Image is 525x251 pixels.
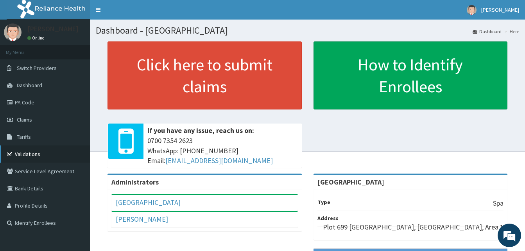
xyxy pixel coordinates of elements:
[147,126,254,135] b: If you have any issue, reach us on:
[128,4,147,23] div: Minimize live chat window
[17,116,32,123] span: Claims
[314,41,508,109] a: How to Identify Enrollees
[473,28,502,35] a: Dashboard
[14,39,32,59] img: d_794563401_company_1708531726252_794563401
[27,35,46,41] a: Online
[4,23,22,41] img: User Image
[17,133,31,140] span: Tariffs
[317,215,339,222] b: Address
[111,177,159,186] b: Administrators
[317,199,330,206] b: Type
[27,25,79,32] p: [PERSON_NAME]
[17,65,57,72] span: Switch Providers
[467,5,477,15] img: User Image
[317,177,384,186] strong: [GEOGRAPHIC_DATA]
[4,168,149,195] textarea: Type your message and hit 'Enter'
[96,25,519,36] h1: Dashboard - [GEOGRAPHIC_DATA]
[323,222,503,232] p: Plot 699 [GEOGRAPHIC_DATA], [GEOGRAPHIC_DATA], Area 1
[493,198,503,208] p: Spa
[17,82,42,89] span: Dashboard
[41,44,131,54] div: Chat with us now
[147,136,298,166] span: 0700 7354 2623 WhatsApp: [PHONE_NUMBER] Email:
[116,215,168,224] a: [PERSON_NAME]
[165,156,273,165] a: [EMAIL_ADDRESS][DOMAIN_NAME]
[502,28,519,35] li: Here
[108,41,302,109] a: Click here to submit claims
[481,6,519,13] span: [PERSON_NAME]
[116,198,181,207] a: [GEOGRAPHIC_DATA]
[45,75,108,154] span: We're online!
